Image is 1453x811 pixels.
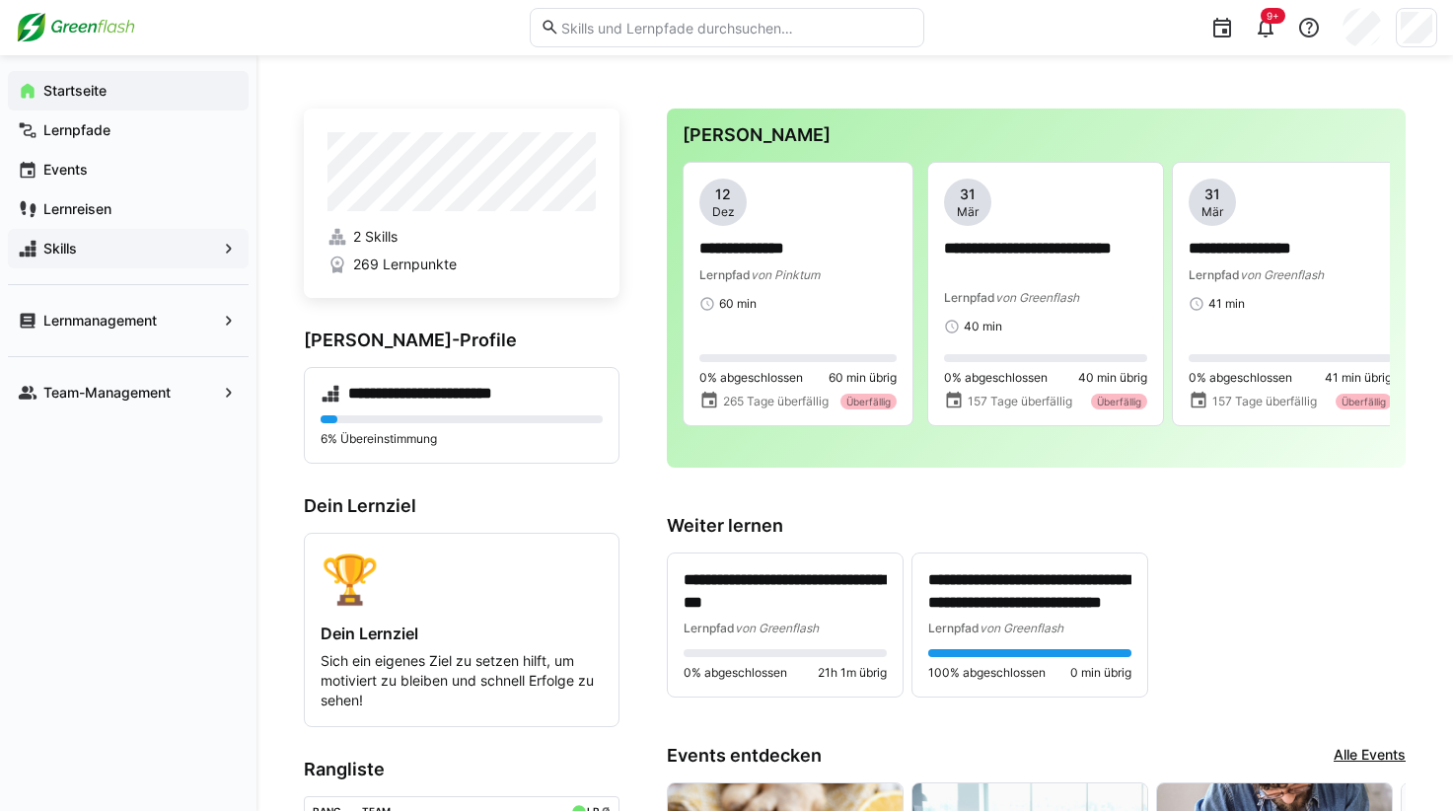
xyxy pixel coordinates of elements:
span: 0% abgeschlossen [684,665,787,681]
h3: [PERSON_NAME] [683,124,1390,146]
span: 265 Tage überfällig [723,394,829,409]
span: Lernpfad [699,267,751,282]
span: 31 [1204,184,1220,204]
span: 0% abgeschlossen [699,370,803,386]
span: 41 min [1208,296,1245,312]
span: von Greenflash [1240,267,1324,282]
span: von Pinktum [751,267,820,282]
h3: Events entdecken [667,745,822,767]
div: Überfällig [1336,394,1392,409]
div: Überfällig [840,394,897,409]
h3: Weiter lernen [667,515,1406,537]
span: Mär [957,204,979,220]
span: von Greenflash [995,290,1079,305]
p: Sich ein eigenes Ziel zu setzen hilft, um motiviert zu bleiben und schnell Erfolge zu sehen! [321,651,603,710]
span: von Greenflash [735,621,819,635]
span: Lernpfad [684,621,735,635]
div: Überfällig [1091,394,1147,409]
span: 41 min übrig [1325,370,1392,386]
span: Lernpfad [944,290,995,305]
span: von Greenflash [980,621,1063,635]
a: 2 Skills [327,227,596,247]
span: Dez [712,204,735,220]
h3: Rangliste [304,759,619,780]
span: Mär [1201,204,1223,220]
span: 12 [715,184,731,204]
h3: [PERSON_NAME]-Profile [304,330,619,351]
p: 6% Übereinstimmung [321,431,603,447]
span: 157 Tage überfällig [968,394,1072,409]
div: 🏆 [321,550,603,608]
span: 60 min übrig [829,370,897,386]
span: Lernpfad [1189,267,1240,282]
span: 0 min übrig [1070,665,1131,681]
h4: Dein Lernziel [321,624,603,643]
span: 40 min übrig [1078,370,1147,386]
span: 21h 1m übrig [818,665,887,681]
span: 269 Lernpunkte [353,255,457,274]
span: 9+ [1267,10,1279,22]
span: 0% abgeschlossen [1189,370,1292,386]
span: 60 min [719,296,757,312]
span: 2 Skills [353,227,398,247]
input: Skills und Lernpfade durchsuchen… [559,19,912,37]
span: Lernpfad [928,621,980,635]
span: 157 Tage überfällig [1212,394,1317,409]
span: 0% abgeschlossen [944,370,1048,386]
span: 100% abgeschlossen [928,665,1046,681]
a: Alle Events [1334,745,1406,767]
h3: Dein Lernziel [304,495,619,517]
span: 40 min [964,319,1002,334]
span: 31 [960,184,976,204]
